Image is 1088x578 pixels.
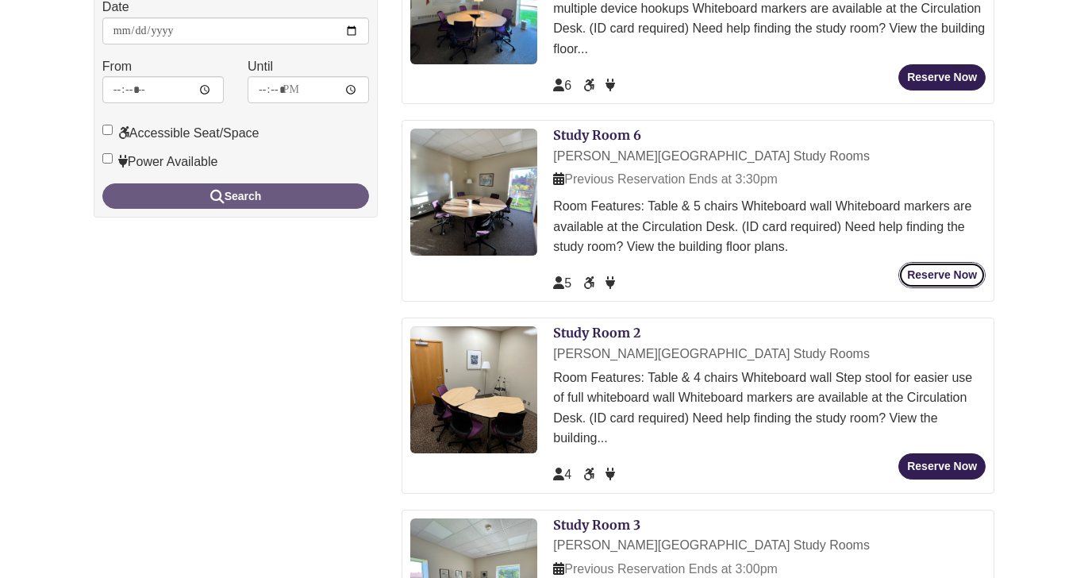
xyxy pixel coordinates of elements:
[102,153,113,164] input: Power Available
[606,79,615,92] span: Power Available
[553,517,640,533] a: Study Room 3
[606,276,615,290] span: Power Available
[553,127,641,143] a: Study Room 6
[410,129,537,256] img: Study Room 6
[553,146,986,167] div: [PERSON_NAME][GEOGRAPHIC_DATA] Study Rooms
[553,468,571,481] span: The capacity of this space
[553,276,571,290] span: The capacity of this space
[553,535,986,556] div: [PERSON_NAME][GEOGRAPHIC_DATA] Study Rooms
[102,183,369,209] button: Search
[898,453,986,480] button: Reserve Now
[583,79,598,92] span: Accessible Seat/Space
[583,276,598,290] span: Accessible Seat/Space
[102,123,260,144] label: Accessible Seat/Space
[898,262,986,288] button: Reserve Now
[248,56,273,77] label: Until
[553,368,986,449] div: Room Features: Table & 4 chairs Whiteboard wall Step stool for easier use of full whiteboard wall...
[553,562,778,576] span: Previous Reservation Ends at 3:00pm
[898,64,986,91] button: Reserve Now
[553,196,986,257] div: Room Features: Table & 5 chairs Whiteboard wall Whiteboard markers are available at the Circulati...
[102,56,132,77] label: From
[102,152,218,172] label: Power Available
[553,344,986,364] div: [PERSON_NAME][GEOGRAPHIC_DATA] Study Rooms
[553,172,778,186] span: Previous Reservation Ends at 3:30pm
[410,326,537,453] img: Study Room 2
[553,79,571,92] span: The capacity of this space
[553,325,640,341] a: Study Room 2
[583,468,598,481] span: Accessible Seat/Space
[606,468,615,481] span: Power Available
[102,125,113,135] input: Accessible Seat/Space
